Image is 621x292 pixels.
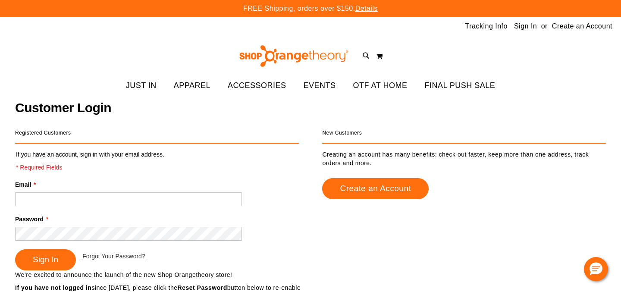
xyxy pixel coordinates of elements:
[15,150,165,172] legend: If you have an account, sign in with your email address.
[15,100,111,115] span: Customer Login
[416,76,504,96] a: FINAL PUSH SALE
[322,178,429,199] a: Create an Account
[465,22,508,31] a: Tracking Info
[126,76,157,95] span: JUST IN
[117,76,165,96] a: JUST IN
[322,130,362,136] strong: New Customers
[322,150,606,167] p: Creating an account has many benefits: check out faster, keep more than one address, track orders...
[33,255,58,264] span: Sign In
[174,76,210,95] span: APPAREL
[82,252,145,261] a: Forgot Your Password?
[295,76,345,96] a: EVENTS
[228,76,286,95] span: ACCESSORIES
[15,216,44,223] span: Password
[15,130,71,136] strong: Registered Customers
[15,284,91,291] strong: If you have not logged in
[424,76,495,95] span: FINAL PUSH SALE
[15,270,310,279] p: We’re excited to announce the launch of the new Shop Orangetheory store!
[178,284,227,291] strong: Reset Password
[353,76,408,95] span: OTF AT HOME
[16,163,164,172] span: * Required Fields
[355,5,378,12] a: Details
[304,76,336,95] span: EVENTS
[238,45,350,67] img: Shop Orangetheory
[552,22,612,31] a: Create an Account
[219,76,295,96] a: ACCESSORIES
[584,257,608,281] button: Hello, have a question? Let’s chat.
[15,249,76,270] button: Sign In
[514,22,537,31] a: Sign In
[340,184,411,193] span: Create an Account
[345,76,416,96] a: OTF AT HOME
[15,181,31,188] span: Email
[165,76,219,96] a: APPAREL
[82,253,145,260] span: Forgot Your Password?
[243,4,378,14] p: FREE Shipping, orders over $150.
